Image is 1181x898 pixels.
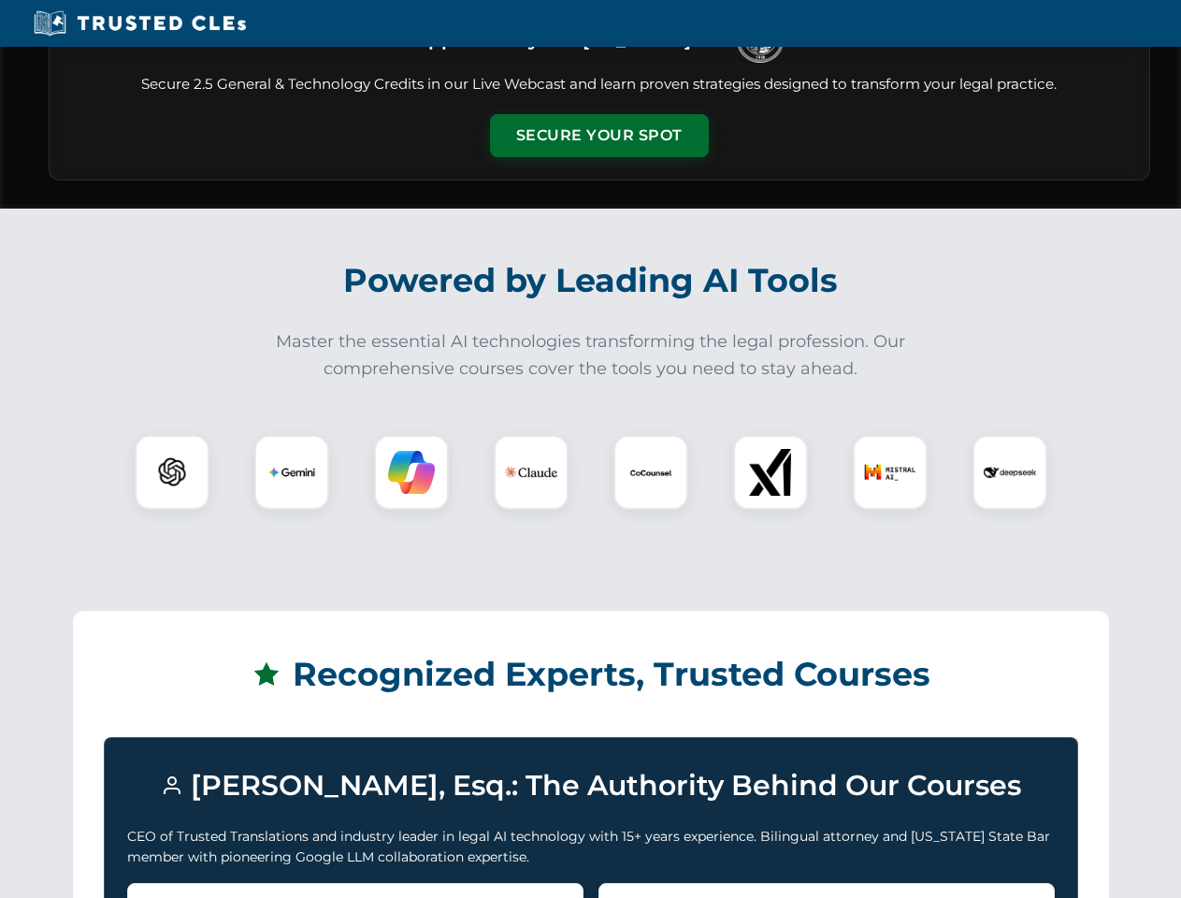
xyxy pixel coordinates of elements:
[747,449,794,496] img: xAI Logo
[268,449,315,496] img: Gemini Logo
[494,435,569,510] div: Claude
[28,9,252,37] img: Trusted CLEs
[127,760,1055,811] h3: [PERSON_NAME], Esq.: The Authority Behind Our Courses
[145,445,199,500] img: ChatGPT Logo
[853,435,928,510] div: Mistral AI
[864,446,916,499] img: Mistral AI Logo
[490,114,709,157] button: Secure Your Spot
[135,435,209,510] div: ChatGPT
[613,435,688,510] div: CoCounsel
[72,74,1127,95] p: Secure 2.5 General & Technology Credits in our Live Webcast and learn proven strategies designed ...
[127,826,1055,868] p: CEO of Trusted Translations and industry leader in legal AI technology with 15+ years experience....
[388,449,435,496] img: Copilot Logo
[984,446,1036,499] img: DeepSeek Logo
[264,328,918,383] p: Master the essential AI technologies transforming the legal profession. Our comprehensive courses...
[627,449,674,496] img: CoCounsel Logo
[733,435,808,510] div: xAI
[73,248,1109,313] h2: Powered by Leading AI Tools
[104,642,1078,707] h2: Recognized Experts, Trusted Courses
[374,435,449,510] div: Copilot
[505,446,557,499] img: Claude Logo
[972,435,1047,510] div: DeepSeek
[254,435,329,510] div: Gemini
